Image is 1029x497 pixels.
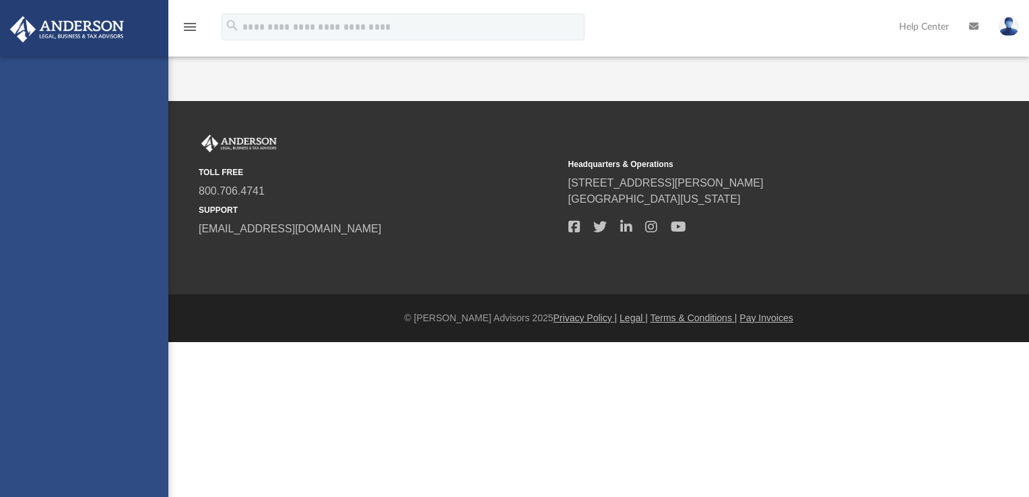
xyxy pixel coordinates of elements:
[999,17,1019,36] img: User Pic
[199,204,559,216] small: SUPPORT
[568,177,764,189] a: [STREET_ADDRESS][PERSON_NAME]
[199,135,279,152] img: Anderson Advisors Platinum Portal
[620,312,648,323] a: Legal |
[568,193,741,205] a: [GEOGRAPHIC_DATA][US_STATE]
[554,312,618,323] a: Privacy Policy |
[739,312,793,323] a: Pay Invoices
[199,166,559,178] small: TOLL FREE
[651,312,737,323] a: Terms & Conditions |
[182,26,198,35] a: menu
[6,16,128,42] img: Anderson Advisors Platinum Portal
[168,311,1029,325] div: © [PERSON_NAME] Advisors 2025
[568,158,929,170] small: Headquarters & Operations
[182,19,198,35] i: menu
[199,185,265,197] a: 800.706.4741
[225,18,240,33] i: search
[199,223,381,234] a: [EMAIL_ADDRESS][DOMAIN_NAME]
